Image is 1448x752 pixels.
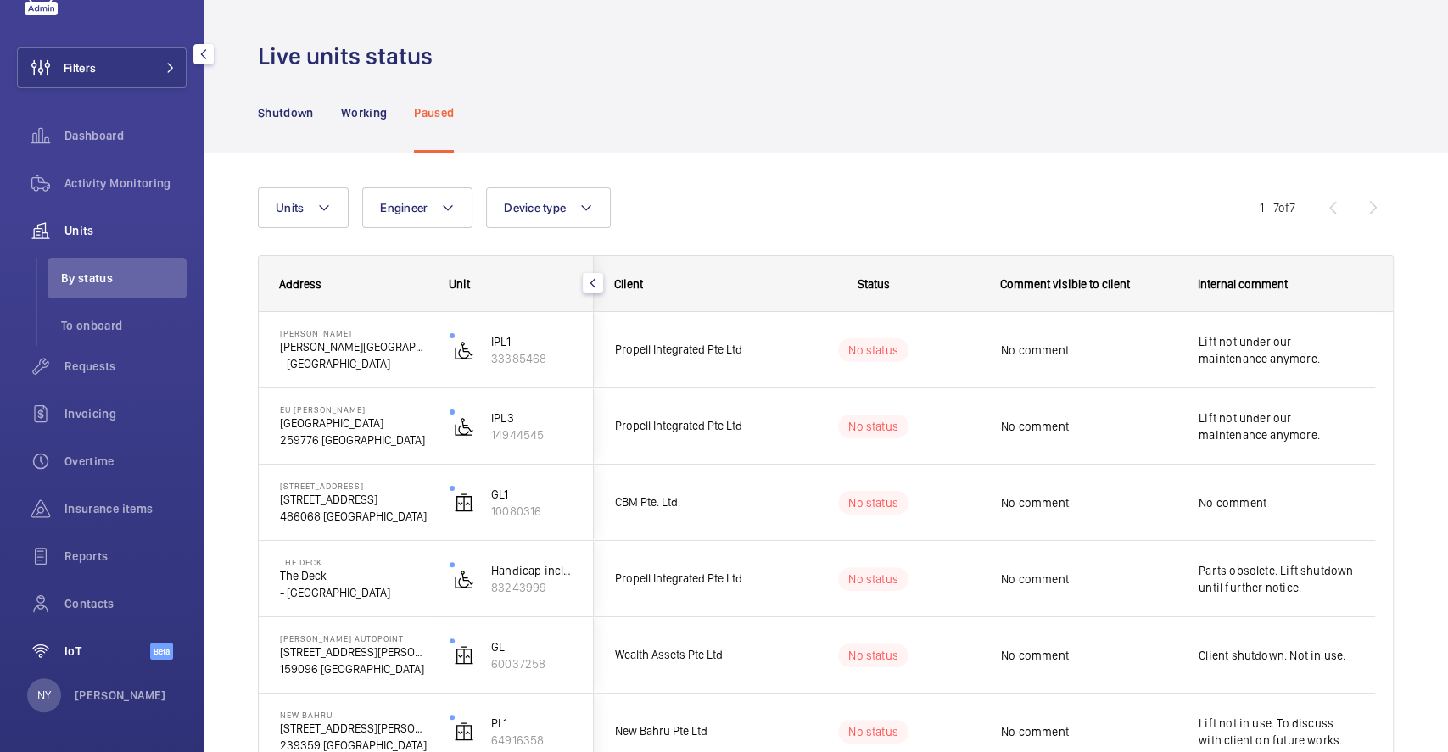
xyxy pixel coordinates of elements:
[414,104,454,121] p: Paused
[615,416,746,436] span: Propell Integrated Pte Ltd
[258,41,443,72] h1: Live units status
[64,59,96,76] span: Filters
[280,567,428,584] p: The Deck
[280,404,428,415] p: EU [PERSON_NAME]
[64,175,187,192] span: Activity Monitoring
[280,508,428,525] p: 486068 [GEOGRAPHIC_DATA]
[280,710,428,720] p: New Bahru
[280,328,428,338] p: [PERSON_NAME]
[17,47,187,88] button: Filters
[614,277,643,291] span: Client
[341,104,387,121] p: Working
[848,494,898,511] p: No status
[1001,723,1177,740] span: No comment
[491,579,573,596] p: 83243999
[1198,277,1288,291] span: Internal comment
[1199,333,1354,367] span: Lift not under our maintenance anymore.
[615,569,746,588] span: Propell Integrated Pte Ltd
[75,687,166,704] p: [PERSON_NAME]
[64,595,187,612] span: Contacts
[380,201,428,214] span: Engineer
[454,645,474,666] img: elevator.svg
[449,277,573,291] div: Unit
[486,187,611,228] button: Device type
[491,715,573,732] p: PL1
[1001,342,1177,359] span: No comment
[848,342,898,359] p: No status
[280,643,428,660] p: [STREET_ADDRESS][PERSON_NAME]
[848,418,898,435] p: No status
[1199,562,1354,596] span: Parts obsolete. Lift shutdown until further notice.
[64,500,187,517] span: Insurance items
[615,340,746,359] span: Propell Integrated Pte Ltd
[491,503,573,520] p: 10080316
[615,721,746,741] span: New Bahru Pte Ltd
[1001,647,1177,664] span: No comment
[64,453,187,470] span: Overtime
[1199,647,1354,664] span: Client shutdown. Not in use.
[280,491,428,508] p: [STREET_ADDRESS]
[1199,409,1354,443] span: Lift not under our maintenance anymore.
[454,493,474,513] img: elevator.svg
[1000,277,1130,291] span: Comment visible to client
[258,187,349,228] button: Units
[280,584,428,601] p: - [GEOGRAPHIC_DATA]
[280,481,428,491] p: [STREET_ADDRESS]
[1260,202,1295,214] span: 1 - 7 7
[64,358,187,375] span: Requests
[615,645,746,665] span: Wealth Assets Pte Ltd
[454,416,474,437] img: platform_lift.svg
[491,655,573,672] p: 60037258
[258,104,314,121] p: Shutdown
[280,355,428,372] p: - [GEOGRAPHIC_DATA]
[848,723,898,740] p: No status
[1278,201,1289,214] span: of
[848,571,898,588] p: No status
[280,720,428,737] p: [STREET_ADDRESS][PERSON_NAME]
[858,277,890,291] span: Status
[64,548,187,565] span: Reports
[491,486,573,503] p: GL1
[280,660,428,677] p: 159096 [GEOGRAPHIC_DATA]
[64,127,187,144] span: Dashboard
[1001,418,1177,435] span: No comment
[491,333,573,350] p: IPL1
[615,493,746,512] span: CBM Pte. Ltd.
[362,187,472,228] button: Engineer
[64,405,187,422] span: Invoicing
[1001,494,1177,511] span: No comment
[491,732,573,749] p: 64916358
[150,643,173,660] span: Beta
[279,277,321,291] span: Address
[454,721,474,742] img: elevator.svg
[280,557,428,567] p: THE DECK
[491,409,573,426] p: IPL3
[454,340,474,360] img: platform_lift.svg
[1001,571,1177,588] span: No comment
[37,687,51,704] p: NY
[848,647,898,664] p: No status
[64,222,187,239] span: Units
[491,562,573,579] p: Handicap inclined platform lift
[491,426,573,443] p: 14944545
[280,432,428,448] p: 259776 [GEOGRAPHIC_DATA]
[61,317,187,334] span: To onboard
[504,201,566,214] span: Device type
[491,350,573,367] p: 33385468
[280,415,428,432] p: [GEOGRAPHIC_DATA]
[1199,715,1354,749] span: Lift not in use. To discuss with client on future works.
[454,569,474,589] img: platform_lift.svg
[276,201,304,214] span: Units
[280,338,428,355] p: [PERSON_NAME][GEOGRAPHIC_DATA]
[61,270,187,287] span: By status
[280,633,428,643] p: [PERSON_NAME] Autopoint
[491,638,573,655] p: GL
[64,643,150,660] span: IoT
[1199,494,1354,511] span: No comment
